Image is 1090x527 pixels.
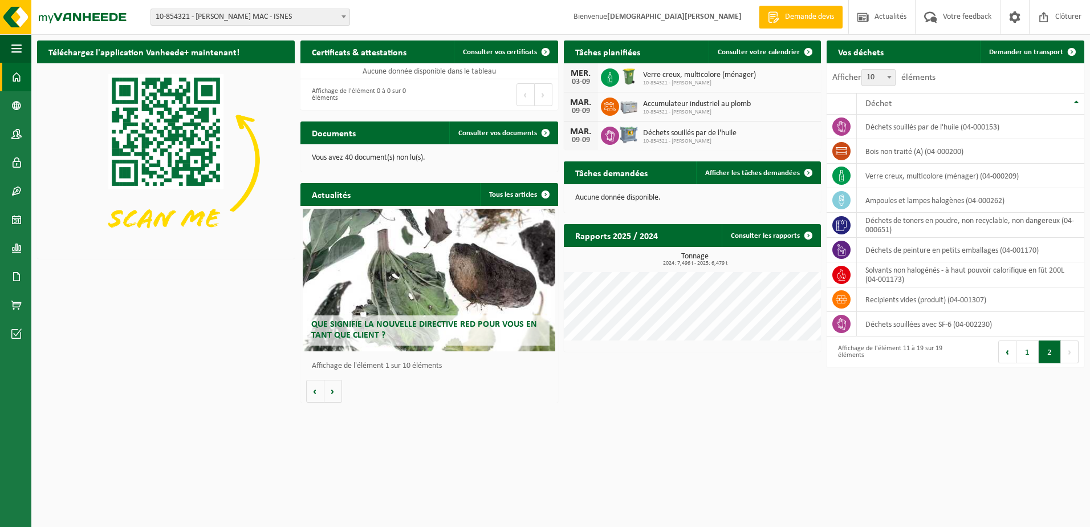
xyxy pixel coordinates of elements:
[862,70,895,86] span: 10
[570,98,592,107] div: MAR.
[151,9,350,26] span: 10-854321 - ELIA CRÉALYS MAC - ISNES
[619,125,638,144] img: PB-AP-0800-MET-02-01
[643,129,737,138] span: Déchets souillés par de l'huile
[857,262,1084,287] td: solvants non halogénés - à haut pouvoir calorifique en fût 200L (04-001173)
[300,40,418,63] h2: Certificats & attestations
[463,48,537,56] span: Consulter vos certificats
[643,100,751,109] span: Accumulateur industriel au plomb
[718,48,800,56] span: Consulter votre calendrier
[151,9,349,25] span: 10-854321 - ELIA CRÉALYS MAC - ISNES
[564,224,669,246] h2: Rapports 2025 / 2024
[564,40,652,63] h2: Tâches planifiées
[458,129,537,137] span: Consulter vos documents
[306,82,424,107] div: Affichage de l'élément 0 à 0 sur 0 éléments
[722,224,820,247] a: Consulter les rapports
[857,164,1084,188] td: verre creux, multicolore (ménager) (04-000209)
[1061,340,1079,363] button: Next
[300,63,558,79] td: Aucune donnée disponible dans le tableau
[303,209,555,351] a: Que signifie la nouvelle directive RED pour vous en tant que client ?
[865,99,892,108] span: Déchet
[643,109,751,116] span: 10-854321 - [PERSON_NAME]
[1016,340,1039,363] button: 1
[535,83,552,106] button: Next
[516,83,535,106] button: Previous
[37,63,295,257] img: Download de VHEPlus App
[312,154,547,162] p: Vous avez 40 document(s) non lu(s).
[832,339,950,364] div: Affichage de l'élément 11 à 19 sur 19 éléments
[857,139,1084,164] td: bois non traité (A) (04-000200)
[759,6,843,29] a: Demande devis
[857,312,1084,337] td: Déchets souillées avec SF-6 (04-002230)
[857,287,1084,312] td: recipients vides (produit) (04-001307)
[570,127,592,136] div: MAR.
[857,238,1084,262] td: déchets de peinture en petits emballages (04-001170)
[857,188,1084,213] td: ampoules et lampes halogènes (04-000262)
[570,261,821,266] span: 2024: 7,496 t - 2025: 6,479 t
[480,183,557,206] a: Tous les articles
[449,121,557,144] a: Consulter vos documents
[575,194,810,202] p: Aucune donnée disponible.
[643,71,756,80] span: Verre creux, multicolore (ménager)
[861,69,896,86] span: 10
[570,136,592,144] div: 09-09
[709,40,820,63] a: Consulter votre calendrier
[619,96,638,115] img: PB-LB-0680-HPE-GY-11
[300,183,362,205] h2: Actualités
[643,138,737,145] span: 10-854321 - [PERSON_NAME]
[570,253,821,266] h3: Tonnage
[857,213,1084,238] td: déchets de toners en poudre, non recyclable, non dangereux (04-000651)
[570,69,592,78] div: MER.
[570,78,592,86] div: 03-09
[832,73,936,82] label: Afficher éléments
[857,115,1084,139] td: déchets souillés par de l'huile (04-000153)
[998,340,1016,363] button: Previous
[37,40,251,63] h2: Téléchargez l'application Vanheede+ maintenant!
[980,40,1083,63] a: Demander un transport
[324,380,342,403] button: Volgende
[782,11,837,23] span: Demande devis
[454,40,557,63] a: Consulter vos certificats
[705,169,800,177] span: Afficher les tâches demandées
[564,161,659,184] h2: Tâches demandées
[619,67,638,86] img: WB-0240-HPE-GN-50
[306,380,324,403] button: Vorige
[1039,340,1061,363] button: 2
[300,121,367,144] h2: Documents
[570,107,592,115] div: 09-09
[311,320,537,340] span: Que signifie la nouvelle directive RED pour vous en tant que client ?
[827,40,895,63] h2: Vos déchets
[643,80,756,87] span: 10-854321 - [PERSON_NAME]
[607,13,742,21] strong: [DEMOGRAPHIC_DATA][PERSON_NAME]
[696,161,820,184] a: Afficher les tâches demandées
[989,48,1063,56] span: Demander un transport
[312,362,552,370] p: Affichage de l'élément 1 sur 10 éléments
